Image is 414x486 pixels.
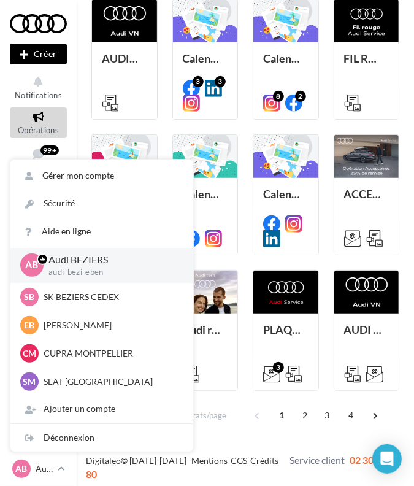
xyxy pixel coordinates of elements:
[44,291,178,303] p: SK BEZIERS CEDEX
[231,455,247,466] a: CGS
[183,52,228,77] div: Calendrier éditorial national : semaine du 06.10 au 12.10
[44,319,178,331] p: [PERSON_NAME]
[344,52,389,77] div: FIL ROUGE OCTOBRE - AUDI SERVICE
[44,376,178,388] p: SEAT [GEOGRAPHIC_DATA]
[372,444,402,474] div: Open Intercom Messenger
[10,424,193,452] div: Déconnexion
[10,107,67,137] a: Opérations
[10,218,193,245] a: Aide en ligne
[10,457,67,480] a: AB Audi BEZIERS
[273,362,284,373] div: 3
[40,145,59,155] div: 99+
[102,52,147,77] div: AUDI_VN OFFRES A1/Q2 - 10 au 31 octobre
[26,258,39,272] span: AB
[344,323,389,348] div: AUDI VN Q4 e-tron sans offre
[215,76,226,87] div: 3
[295,91,306,102] div: 2
[16,463,28,475] span: AB
[86,455,399,480] span: © [DATE]-[DATE] - - -
[250,455,278,466] a: Crédits
[296,406,315,425] span: 2
[183,188,228,212] div: Calendrier éditorial national : semaine du 15.09 au 21.09
[175,410,226,422] span: résultats/page
[263,188,309,212] div: Calendrier éditorial national : semaine du 08.09 au 14.09
[191,455,228,466] a: Mentions
[18,125,59,135] span: Opérations
[86,455,121,466] a: Digitaleo
[36,463,53,475] p: Audi BEZIERS
[344,188,389,212] div: ACCESSOIRES 25% SEPTEMBRE - AUDI SERVICE
[183,323,228,348] div: Audi rent - Flyer -25% et -40%
[10,162,193,190] a: Gérer mon compte
[263,323,309,348] div: PLAQUETTES DE FREIN - AUDI SERVICE
[25,319,35,331] span: EB
[10,395,193,423] div: Ajouter un compte
[86,454,399,480] span: 02 30 07 43 80
[15,90,62,100] span: Notifications
[273,91,284,102] div: 8
[10,44,67,64] div: Nouvelle campagne
[193,76,204,87] div: 3
[342,406,361,425] span: 4
[10,190,193,217] a: Sécurité
[263,52,309,77] div: Calendrier éditorial national : semaine du 29.09 au 05.10
[10,72,67,102] button: Notifications
[48,267,174,278] p: audi-bezi-eben
[10,143,67,188] a: Boîte de réception99+
[25,291,35,303] span: SB
[318,406,337,425] span: 3
[23,376,36,388] span: SM
[289,454,345,466] span: Service client
[272,406,291,425] span: 1
[23,347,36,360] span: CM
[44,347,178,360] p: CUPRA MONTPELLIER
[48,253,174,267] p: Audi BEZIERS
[10,44,67,64] button: Créer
